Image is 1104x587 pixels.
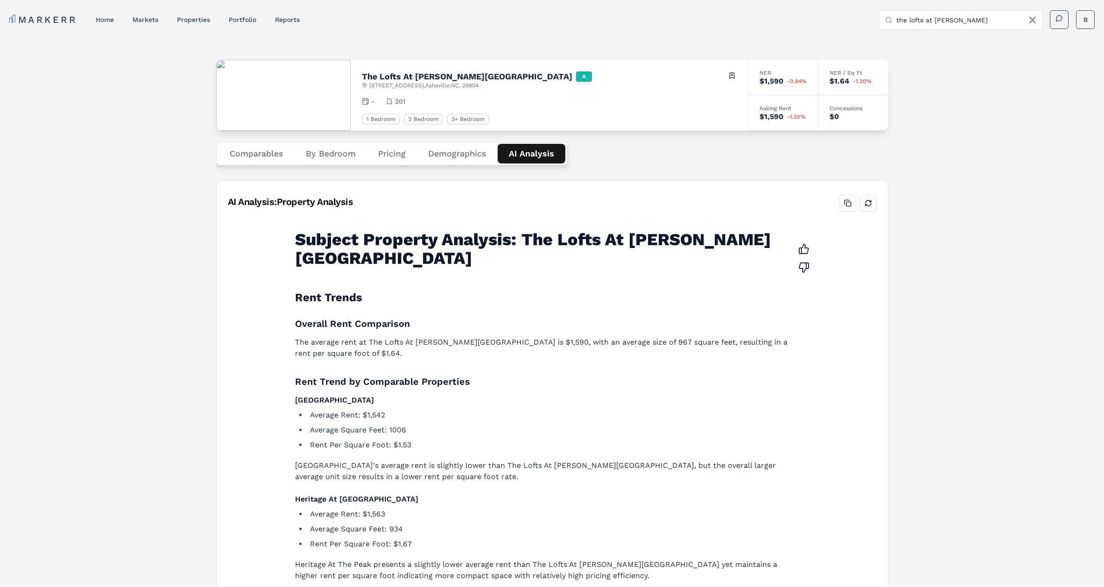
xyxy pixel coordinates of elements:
div: 2 Bedroom [404,113,443,125]
span: 201 [395,97,406,106]
a: properties [177,16,210,23]
li: Average Rent: $1,563 [307,509,798,520]
h1: Subject Property Analysis: The Lofts At [PERSON_NAME][GEOGRAPHIC_DATA] [295,230,798,268]
a: markets [133,16,158,23]
div: NER [759,70,807,76]
a: Portfolio [229,16,256,23]
div: $1,590 [759,78,783,85]
div: A [576,71,592,82]
div: $0 [830,113,839,120]
button: Demographics [417,144,498,163]
div: 1 Bedroom [362,113,400,125]
span: -1.20% [853,78,872,84]
div: 3+ Bedroom [447,113,489,125]
div: $1,590 [759,113,783,120]
li: Average Square Feet: 934 [307,523,798,535]
h4: [GEOGRAPHIC_DATA] [295,395,798,406]
div: NER / Sq Ft [830,70,877,76]
li: Rent Per Square Foot: $1.53 [307,439,798,451]
div: Concessions [830,106,877,111]
h2: The Lofts At [PERSON_NAME][GEOGRAPHIC_DATA] [362,72,572,81]
button: Comparables [218,144,295,163]
button: B [1076,10,1095,29]
h4: Heritage At [GEOGRAPHIC_DATA] [295,494,798,505]
button: Copy analysis [839,195,856,212]
a: reports [275,16,300,23]
span: -1.20% [787,114,806,120]
p: [GEOGRAPHIC_DATA]'s average rent is slightly lower than The Lofts At [PERSON_NAME][GEOGRAPHIC_DAT... [295,460,798,482]
div: Asking Rent [759,106,807,111]
a: MARKERR [9,13,77,26]
p: Heritage At The Peak presents a slightly lower average rent than The Lofts At [PERSON_NAME][GEOGR... [295,559,798,581]
li: Average Square Feet: 1006 [307,424,798,436]
h3: Rent Trend by Comparable Properties [295,374,798,389]
h2: Rent Trends [295,290,798,305]
button: By Bedroom [295,144,367,163]
div: AI Analysis: Property Analysis [228,195,353,208]
span: - [371,97,374,106]
li: Average Rent: $1,542 [307,410,798,421]
li: Rent Per Square Foot: $1.67 [307,538,798,550]
span: B [1083,15,1088,24]
span: -0.94% [787,78,807,84]
button: Pricing [367,144,417,163]
h3: Overall Rent Comparison [295,316,798,331]
p: The average rent at The Lofts At [PERSON_NAME][GEOGRAPHIC_DATA] is $1,590, with an average size o... [295,337,798,359]
div: $1.64 [830,78,849,85]
button: Refresh analysis [860,195,877,212]
a: home [96,16,114,23]
input: Search by MSA, ZIP, Property Name, or Address [896,11,1036,29]
span: [STREET_ADDRESS] , Asheville , NC , 28804 [369,82,478,89]
button: AI Analysis [498,144,565,163]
